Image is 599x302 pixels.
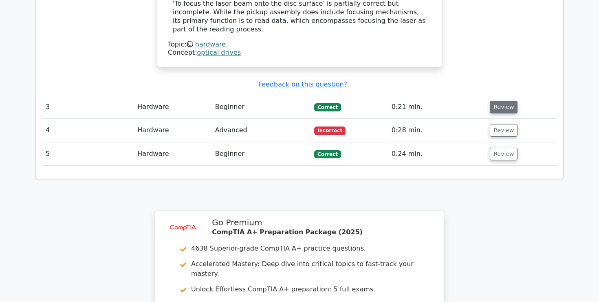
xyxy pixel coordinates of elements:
button: Review [490,124,518,137]
td: 0:21 min. [388,95,487,119]
td: Hardware [134,142,211,166]
td: Hardware [134,119,211,142]
td: 0:24 min. [388,142,487,166]
td: Beginner [212,142,311,166]
td: 3 [42,95,134,119]
button: Review [490,148,518,160]
td: Hardware [134,95,211,119]
td: 4 [42,119,134,142]
span: Incorrect [314,127,346,135]
td: Beginner [212,95,311,119]
a: optical drives [197,49,241,56]
td: Advanced [212,119,311,142]
button: Review [490,101,518,113]
span: Correct [314,103,341,111]
td: 0:28 min. [388,119,487,142]
span: Correct [314,150,341,158]
a: hardware [195,40,226,48]
div: Topic: [168,40,431,49]
div: Concept: [168,49,431,57]
td: 5 [42,142,134,166]
a: Feedback on this question? [258,80,347,88]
